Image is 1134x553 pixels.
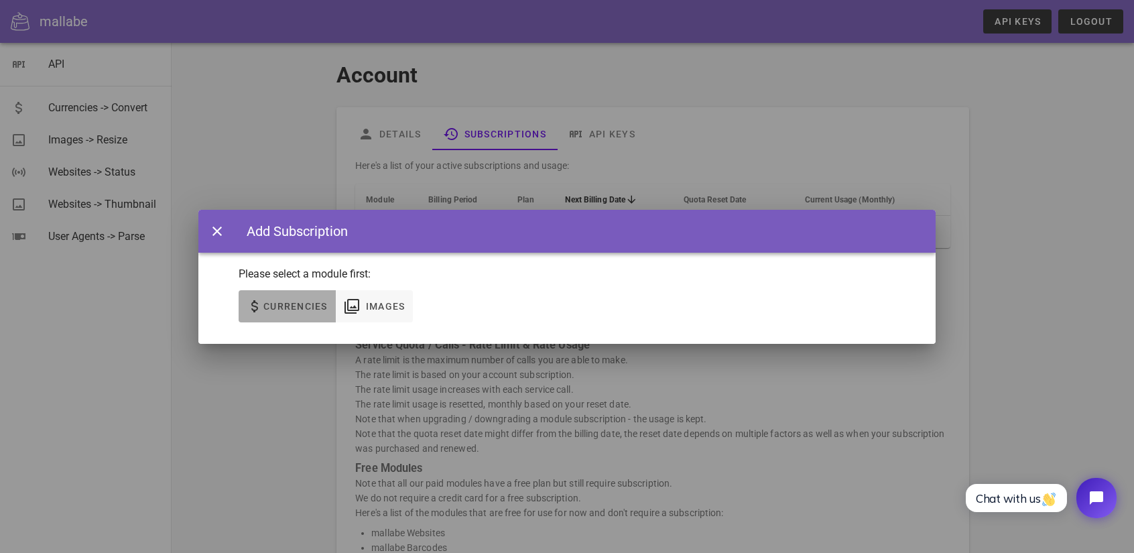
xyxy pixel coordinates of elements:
button: Currencies [239,290,336,322]
button: Images [336,290,414,322]
div: Add Subscription [233,221,348,241]
p: Please select a module first: [239,266,895,282]
span: Currencies [263,301,328,312]
iframe: Tidio Chat [951,467,1128,530]
span: Images [365,301,405,312]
